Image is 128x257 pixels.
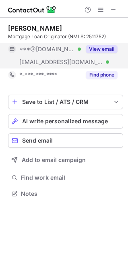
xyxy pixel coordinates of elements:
div: Save to List / ATS / CRM [22,99,109,105]
div: Mortgage Loan Originator (NMLS: 2511752) [8,33,123,40]
button: Find work email [8,172,123,183]
button: Reveal Button [86,71,118,79]
button: Send email [8,133,123,148]
span: Add to email campaign [22,157,86,163]
button: Notes [8,188,123,199]
span: Find work email [21,174,120,181]
div: [PERSON_NAME] [8,24,62,32]
button: Add to email campaign [8,153,123,167]
span: Notes [21,190,120,197]
span: AI write personalized message [22,118,108,124]
span: [EMAIL_ADDRESS][DOMAIN_NAME] [19,58,103,66]
button: Reveal Button [86,45,118,53]
span: ***@[DOMAIN_NAME] [19,46,75,53]
button: AI write personalized message [8,114,123,128]
img: ContactOut v5.3.10 [8,5,56,15]
span: Send email [22,137,53,144]
button: save-profile-one-click [8,95,123,109]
